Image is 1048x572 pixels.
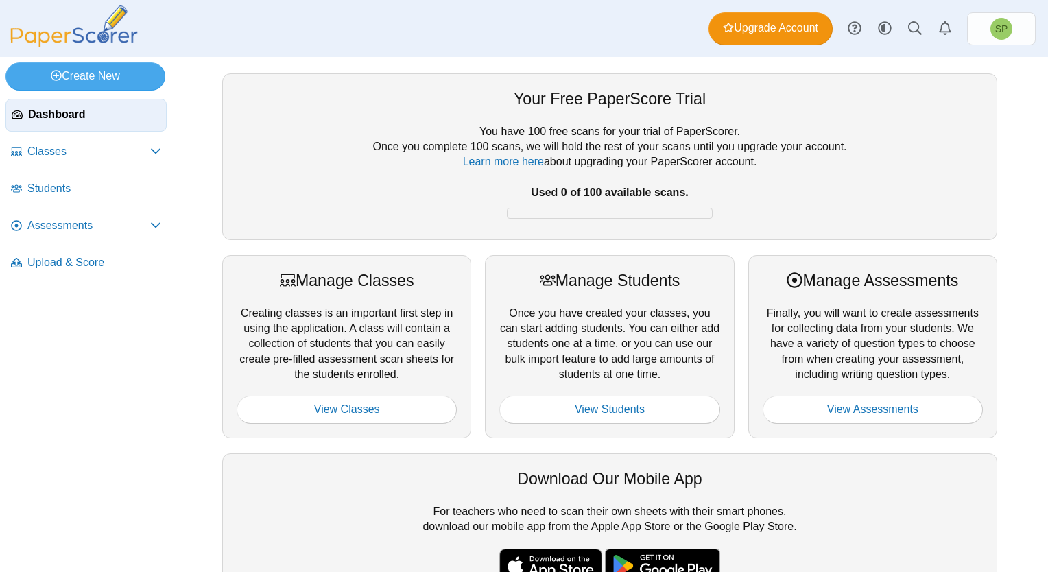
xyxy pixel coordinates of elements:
a: View Assessments [763,396,983,423]
img: PaperScorer [5,5,143,47]
div: Your Free PaperScore Trial [237,88,983,110]
a: View Classes [237,396,457,423]
div: Finally, you will want to create assessments for collecting data from your students. We have a va... [748,255,997,438]
span: Classes [27,144,150,159]
div: Manage Students [499,270,719,291]
div: Download Our Mobile App [237,468,983,490]
a: PaperScorer [5,38,143,49]
a: Alerts [930,14,960,44]
a: Upgrade Account [708,12,833,45]
div: Creating classes is an important first step in using the application. A class will contain a coll... [222,255,471,438]
a: Assessments [5,210,167,243]
a: Upload & Score [5,247,167,280]
span: Slavi Petkov [995,24,1008,34]
a: Dashboard [5,99,167,132]
a: Students [5,173,167,206]
a: Create New [5,62,165,90]
div: Once you have created your classes, you can start adding students. You can either add students on... [485,255,734,438]
a: Learn more here [463,156,544,167]
div: You have 100 free scans for your trial of PaperScorer. Once you complete 100 scans, we will hold ... [237,124,983,226]
span: Upgrade Account [723,21,818,36]
span: Slavi Petkov [990,18,1012,40]
span: Students [27,181,161,196]
span: Assessments [27,218,150,233]
div: Manage Classes [237,270,457,291]
div: Manage Assessments [763,270,983,291]
a: View Students [499,396,719,423]
a: Classes [5,136,167,169]
a: Slavi Petkov [967,12,1036,45]
b: Used 0 of 100 available scans. [531,187,688,198]
span: Dashboard [28,107,160,122]
span: Upload & Score [27,255,161,270]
